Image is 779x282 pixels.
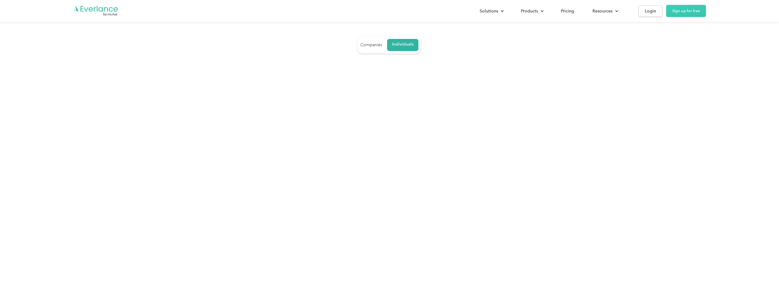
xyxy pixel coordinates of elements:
[638,5,662,17] a: Login
[645,7,656,15] div: Login
[521,7,538,15] div: Products
[561,7,574,15] div: Pricing
[73,5,119,17] a: Go to homepage
[392,42,414,47] div: Individuals
[555,6,580,16] a: Pricing
[480,7,498,15] div: Solutions
[360,42,382,48] div: Companies
[592,7,613,15] div: Resources
[666,5,706,17] a: Sign up for free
